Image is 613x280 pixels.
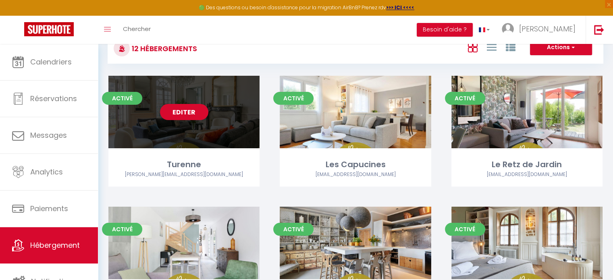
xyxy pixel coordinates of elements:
img: ... [502,23,514,35]
div: Le Retz de Jardin [451,158,603,171]
span: Réservations [30,93,77,104]
div: Turenne [108,158,260,171]
span: Activé [102,92,142,105]
div: Airbnb [108,171,260,178]
img: Super Booking [24,22,74,36]
img: logout [594,25,604,35]
span: Calendriers [30,57,72,67]
h3: 12 Hébergements [130,39,197,58]
div: Les Capucines [280,158,431,171]
span: Analytics [30,167,63,177]
span: Chercher [123,25,151,33]
span: [PERSON_NAME] [519,24,576,34]
div: Airbnb [280,171,431,178]
a: Vue en Box [468,40,477,54]
span: Activé [273,223,314,236]
span: Paiements [30,203,68,214]
a: >>> ICI <<<< [386,4,414,11]
div: Airbnb [451,171,603,178]
span: Messages [30,130,67,140]
a: Editer [160,104,208,120]
a: ... [PERSON_NAME] [496,16,586,44]
span: Activé [445,223,485,236]
button: Actions [530,39,592,56]
span: Activé [273,92,314,105]
span: Activé [445,92,485,105]
span: Hébergement [30,240,80,250]
button: Besoin d'aide ? [417,23,473,37]
a: Vue par Groupe [505,40,515,54]
a: Chercher [117,16,157,44]
span: Activé [102,223,142,236]
a: Vue en Liste [486,40,496,54]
